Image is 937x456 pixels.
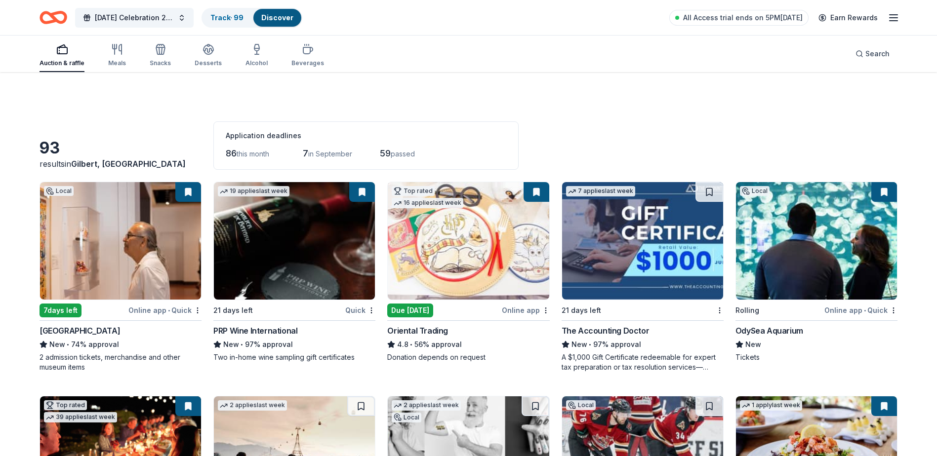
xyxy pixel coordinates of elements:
[865,48,890,60] span: Search
[261,13,293,22] a: Discover
[213,352,375,362] div: Two in-home wine sampling gift certificates
[213,339,375,350] div: 97% approval
[562,325,650,337] div: The Accounting Doctor
[562,339,724,350] div: 97% approval
[213,325,297,337] div: PRP Wine International
[735,325,803,337] div: OdySea Aquarium
[40,39,84,72] button: Auction & raffle
[40,182,202,372] a: Image for Heard MuseumLocal7days leftOnline app•Quick[GEOGRAPHIC_DATA]New•74% approval2 admission...
[67,341,69,348] span: •
[202,8,302,28] button: Track· 99Discover
[387,352,549,362] div: Donation depends on request
[245,59,268,67] div: Alcohol
[71,159,186,169] span: Gilbert, [GEOGRAPHIC_DATA]
[387,304,433,317] div: Due [DATE]
[392,186,435,196] div: Top rated
[735,304,759,316] div: Rolling
[308,150,352,158] span: in September
[40,304,81,317] div: 7 days left
[392,198,463,208] div: 16 applies last week
[669,10,809,26] a: All Access trial ends on 5PM[DATE]
[245,39,268,72] button: Alcohol
[735,352,897,362] div: Tickets
[40,352,202,372] div: 2 admission tickets, merchandise and other museum items
[218,186,289,196] div: 19 applies last week
[65,159,186,169] span: in
[303,148,308,158] span: 7
[824,304,897,316] div: Online app Quick
[387,325,448,337] div: Oriental Trading
[562,304,601,316] div: 21 days left
[562,352,724,372] div: A $1,000 Gift Certificate redeemable for expert tax preparation or tax resolution services—recipi...
[864,306,866,314] span: •
[213,182,375,362] a: Image for PRP Wine International19 applieslast week21 days leftQuickPRP Wine InternationalNew•97%...
[391,150,415,158] span: passed
[848,44,897,64] button: Search
[566,186,635,196] div: 7 applies last week
[108,39,126,72] button: Meals
[168,306,170,314] span: •
[237,150,269,158] span: this month
[226,130,506,142] div: Application deadlines
[589,341,591,348] span: •
[210,13,244,22] a: Track· 99
[195,39,222,72] button: Desserts
[128,304,202,316] div: Online app Quick
[223,339,239,350] span: New
[150,59,171,67] div: Snacks
[745,339,761,350] span: New
[736,182,897,300] img: Image for OdySea Aquarium
[562,182,724,372] a: Image for The Accounting Doctor7 applieslast week21 days leftThe Accounting DoctorNew•97% approva...
[388,182,549,300] img: Image for Oriental Trading
[40,138,202,158] div: 93
[213,304,253,316] div: 21 days left
[195,59,222,67] div: Desserts
[397,339,408,350] span: 4.8
[226,148,237,158] span: 86
[562,182,723,300] img: Image for The Accounting Doctor
[75,8,194,28] button: [DATE] Celebration 2025
[387,339,549,350] div: 56% approval
[683,12,803,24] span: All Access trial ends on 5PM[DATE]
[571,339,587,350] span: New
[566,400,596,410] div: Local
[380,148,391,158] span: 59
[740,186,770,196] div: Local
[392,413,421,422] div: Local
[49,339,65,350] span: New
[387,182,549,362] a: Image for Oriental TradingTop rated16 applieslast weekDue [DATE]Online appOriental Trading4.8•56%...
[44,412,117,422] div: 39 applies last week
[40,325,120,337] div: [GEOGRAPHIC_DATA]
[410,341,413,348] span: •
[813,9,884,27] a: Earn Rewards
[291,59,324,67] div: Beverages
[40,339,202,350] div: 74% approval
[40,182,201,300] img: Image for Heard Museum
[40,158,202,170] div: results
[740,400,802,411] div: 1 apply last week
[40,59,84,67] div: Auction & raffle
[392,400,461,411] div: 2 applies last week
[345,304,375,316] div: Quick
[502,304,550,316] div: Online app
[214,182,375,300] img: Image for PRP Wine International
[218,400,287,411] div: 2 applies last week
[291,39,324,72] button: Beverages
[95,12,174,24] span: [DATE] Celebration 2025
[108,59,126,67] div: Meals
[241,341,244,348] span: •
[735,182,897,362] a: Image for OdySea AquariumLocalRollingOnline app•QuickOdySea AquariumNewTickets
[44,400,87,410] div: Top rated
[44,186,74,196] div: Local
[40,6,67,29] a: Home
[150,39,171,72] button: Snacks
